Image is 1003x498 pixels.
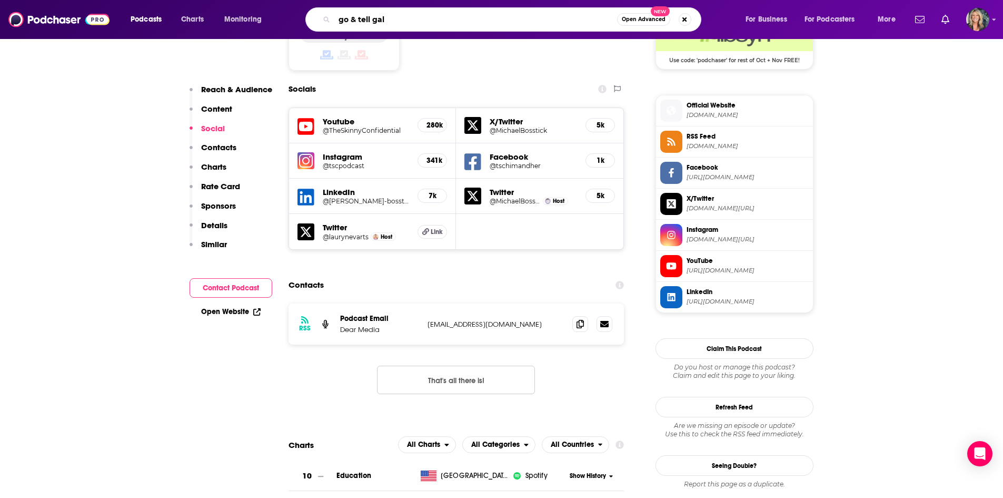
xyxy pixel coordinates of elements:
span: YouTube [687,256,809,266]
button: Reach & Audience [190,84,272,104]
button: Similar [190,239,227,259]
img: Michael Bosstick [545,198,551,204]
span: Podcasts [131,12,162,27]
button: Content [190,104,232,123]
button: open menu [738,11,800,28]
h5: 280k [426,121,438,130]
div: Report this page as a duplicate. [656,480,813,489]
h5: @laurynevarts [323,233,369,241]
p: Content [201,104,232,114]
a: Open Website [201,307,261,316]
a: iconImageSpotify [513,471,566,481]
p: Charts [201,162,226,172]
span: Linkedin [687,287,809,297]
span: All Countries [551,441,594,448]
button: Sponsors [190,201,236,220]
img: iconImage [513,472,521,480]
p: Contacts [201,142,236,152]
button: Rate Card [190,181,240,201]
button: open menu [217,11,275,28]
span: instagram.com/tscpodcast [687,236,809,243]
button: Refresh Feed [656,397,813,417]
span: New [651,6,670,16]
span: Official Website [687,101,809,110]
span: Do you host or manage this podcast? [656,363,813,372]
span: Facebook [687,163,809,172]
img: Podchaser - Follow, Share and Rate Podcasts [8,9,110,30]
h5: 341k [426,156,438,165]
p: Social [201,123,225,133]
span: All Charts [407,441,440,448]
img: Lauryn Evarts Bosstick [373,234,379,240]
h5: Facebook [490,152,577,162]
h5: Youtube [323,116,410,126]
div: Are we missing an episode or update? Use this to check the RSS feed immediately. [656,422,813,438]
h2: Socials [289,79,316,99]
h5: 5k [594,191,606,200]
h2: Categories [462,436,535,453]
h5: @tscpodcast [323,162,410,170]
span: tscpodcast.com [687,111,809,119]
a: YouTube[URL][DOMAIN_NAME] [660,255,809,277]
h5: X/Twitter [490,116,577,126]
p: Dear Media [340,325,419,334]
button: Charts [190,162,226,181]
button: Details [190,220,227,240]
img: iconImage [297,152,314,169]
h5: Twitter [490,187,577,197]
h5: @tschimandher [490,162,577,170]
p: [EMAIL_ADDRESS][DOMAIN_NAME] [428,320,564,329]
a: Libsyn Deal: Use code: 'podchaser' for rest of Oct + Nov FREE! [656,19,813,63]
h3: 10 [302,470,312,482]
span: Host [553,198,564,204]
span: Open Advanced [622,17,666,22]
p: Sponsors [201,201,236,211]
h5: 1k [594,156,606,165]
a: @TheSkinnyConfidential [323,126,410,134]
a: @MichaelBosstick [490,126,577,134]
p: Details [201,220,227,230]
button: Show profile menu [966,8,989,31]
span: United States [441,471,509,481]
button: Claim This Podcast [656,338,813,359]
a: [GEOGRAPHIC_DATA] [416,471,513,481]
a: Official Website[DOMAIN_NAME] [660,100,809,122]
h3: RSS [299,324,311,333]
button: open menu [398,436,456,453]
h2: Platforms [398,436,456,453]
p: Reach & Audience [201,84,272,94]
span: https://www.linkedin.com/in/michael-bosstick-21584b124 [687,298,809,306]
input: Search podcasts, credits, & more... [334,11,617,28]
a: Show notifications dropdown [937,11,954,28]
span: Use code: 'podchaser' for rest of Oct + Nov FREE! [656,51,813,64]
a: @[PERSON_NAME]-bosstick-21584b124 [323,197,410,205]
div: Claim and edit this page to your liking. [656,363,813,380]
button: open menu [798,11,870,28]
a: Education [336,471,371,480]
a: 10 [289,462,336,491]
span: https://www.facebook.com/tschimandher [687,173,809,181]
span: For Business [746,12,787,27]
span: Spotify [525,471,548,481]
span: Host [381,233,392,240]
a: @MichaelBosstick [490,197,540,205]
a: Link [418,225,447,239]
a: RSS Feed[DOMAIN_NAME] [660,131,809,153]
div: Open Intercom Messenger [967,441,992,466]
button: open menu [870,11,909,28]
h5: Instagram [323,152,410,162]
div: Search podcasts, credits, & more... [315,7,711,32]
a: Linkedin[URL][DOMAIN_NAME] [660,286,809,308]
a: X/Twitter[DOMAIN_NAME][URL] [660,193,809,215]
span: Logged in as lisa.beech [966,8,989,31]
button: Nothing here. [377,366,535,394]
button: Show History [566,472,617,481]
span: Charts [181,12,204,27]
button: Contact Podcast [190,278,272,298]
h5: Twitter [323,222,410,232]
span: Link [431,228,443,236]
h2: Charts [289,440,314,450]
